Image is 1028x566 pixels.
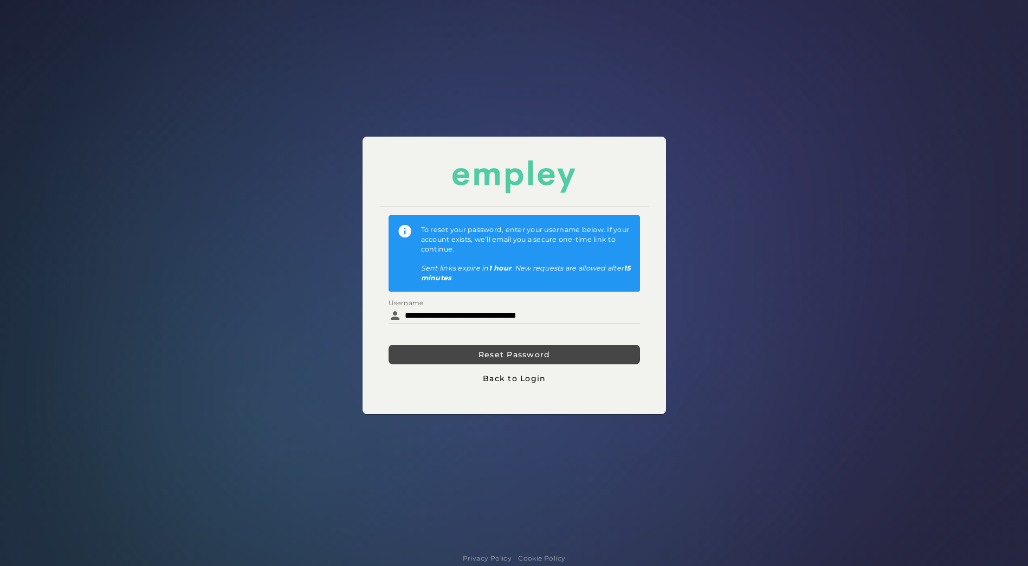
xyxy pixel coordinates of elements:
em: Sent links expire in . New requests are allowed after . [421,264,631,282]
div: To reset your password, enter your username below. If your account exists, we’ll email you a secu... [421,224,631,284]
strong: 1 hour [489,264,512,272]
span: Back to Login [482,374,546,383]
a: Privacy Policy [463,553,512,564]
button: Back to Login [389,369,640,388]
span: Reset Password [478,350,551,359]
a: Cookie Policy [518,553,565,564]
button: Reset Password [389,345,640,364]
strong: 15 minutes [421,264,631,282]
